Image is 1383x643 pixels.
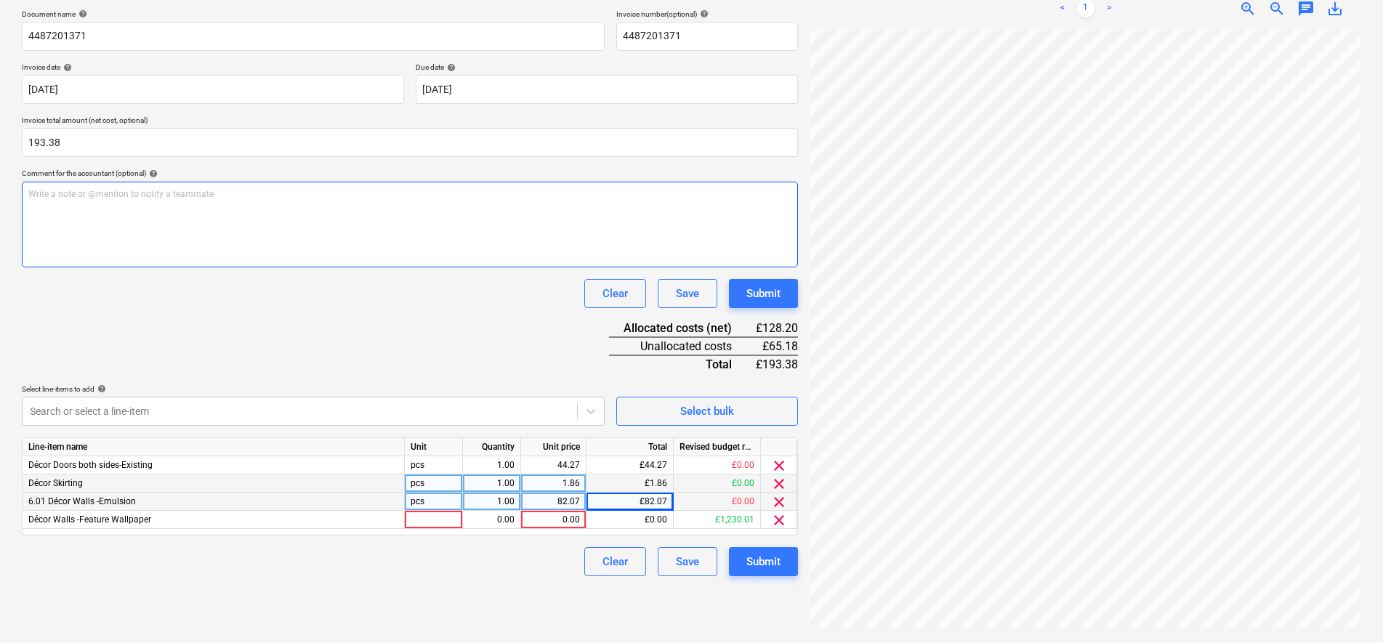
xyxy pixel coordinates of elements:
[697,9,709,18] span: help
[674,474,761,493] div: £0.00
[76,9,87,18] span: help
[22,62,404,72] div: Invoice date
[609,355,755,373] div: Total
[674,493,761,511] div: £0.00
[22,128,798,157] input: Invoice total amount (net cost, optional)
[22,116,798,128] p: Invoice total amount (net cost, optional)
[527,456,580,474] div: 44.27
[28,514,151,525] span: Décor Walls -Feature Wallpaper
[680,402,734,421] div: Select bulk
[586,456,674,474] div: £44.27
[755,355,798,373] div: £193.38
[463,438,521,456] div: Quantity
[676,284,699,303] div: Save
[755,320,798,337] div: £128.20
[676,552,699,571] div: Save
[22,384,605,394] div: Select line-items to add
[770,511,788,529] span: clear
[28,496,136,506] span: 6.01 Décor Walls -Emulsion
[469,511,515,529] div: 0.00
[770,493,788,511] span: clear
[674,438,761,456] div: Revised budget remaining
[770,475,788,493] span: clear
[602,552,628,571] div: Clear
[616,9,798,19] div: Invoice number (optional)
[521,438,586,456] div: Unit price
[22,9,605,19] div: Document name
[674,456,761,474] div: £0.00
[405,493,463,511] div: pcs
[22,22,605,51] input: Document name
[584,279,646,308] button: Clear
[28,460,153,470] span: Décor Doors both sides-Existing
[527,474,580,493] div: 1.86
[674,511,761,529] div: £1,230.01
[616,397,798,426] button: Select bulk
[586,493,674,511] div: £82.07
[586,511,674,529] div: £0.00
[94,384,106,393] span: help
[60,63,72,72] span: help
[405,474,463,493] div: pcs
[584,547,646,576] button: Clear
[746,552,781,571] div: Submit
[770,457,788,474] span: clear
[416,75,798,104] input: Due date not specified
[602,284,628,303] div: Clear
[22,75,404,104] input: Invoice date not specified
[469,493,515,511] div: 1.00
[586,438,674,456] div: Total
[729,547,798,576] button: Submit
[28,478,83,488] span: Décor Skirting
[729,279,798,308] button: Submit
[609,320,755,337] div: Allocated costs (net)
[527,493,580,511] div: 82.07
[23,438,405,456] div: Line-item name
[444,63,456,72] span: help
[405,438,463,456] div: Unit
[405,456,463,474] div: pcs
[746,284,781,303] div: Submit
[658,279,717,308] button: Save
[22,169,798,178] div: Comment for the accountant (optional)
[527,511,580,529] div: 0.00
[469,456,515,474] div: 1.00
[658,547,717,576] button: Save
[755,337,798,355] div: £65.18
[1310,573,1383,643] iframe: Chat Widget
[469,474,515,493] div: 1.00
[416,62,798,72] div: Due date
[609,337,755,355] div: Unallocated costs
[586,474,674,493] div: £1.86
[616,22,798,51] input: Invoice number
[146,169,158,178] span: help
